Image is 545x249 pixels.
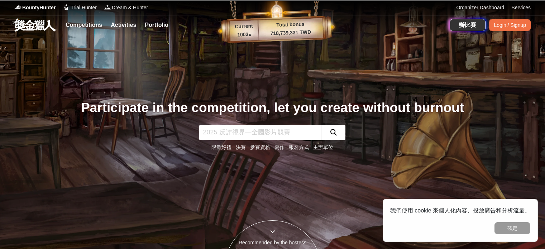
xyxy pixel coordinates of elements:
a: 報名方式 [289,144,309,150]
a: 限量好禮 [211,144,231,150]
span: BountyHunter [22,4,56,11]
p: Total bonus [258,20,323,29]
p: 1003 ▴ [230,30,259,39]
a: Portfolio [142,20,171,30]
div: Participate in the competition, let you create without burnout [81,98,464,118]
img: Logo [63,4,70,11]
img: Logo [14,4,21,11]
a: 參賽資格 [250,144,270,150]
a: LogoDream & Hunter [104,4,148,11]
div: Recommended by the hostess [225,239,321,246]
span: Trial Hunter [71,4,97,11]
a: Activities [108,20,139,30]
a: Competitions [63,20,105,30]
div: Login / Signup [489,19,531,31]
a: LogoTrial Hunter [63,4,97,11]
button: 確定 [494,222,530,234]
a: Organizer Dashboard [456,4,504,11]
a: 寫作 [274,144,285,150]
p: 718,739,331 TWD [258,28,323,38]
a: LogoBountyHunter [14,4,56,11]
input: 2025 反詐視界—全國影片競賽 [199,125,321,140]
a: 辦比賽 [450,19,486,31]
a: Services [511,4,531,11]
span: 我們使用 cookie 來個人化內容、投放廣告和分析流量。 [390,207,530,214]
img: Logo [104,4,111,11]
a: 決賽 [236,144,246,150]
a: 主辦單位 [313,144,333,150]
span: Dream & Hunter [112,4,148,11]
p: Current [229,22,258,31]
